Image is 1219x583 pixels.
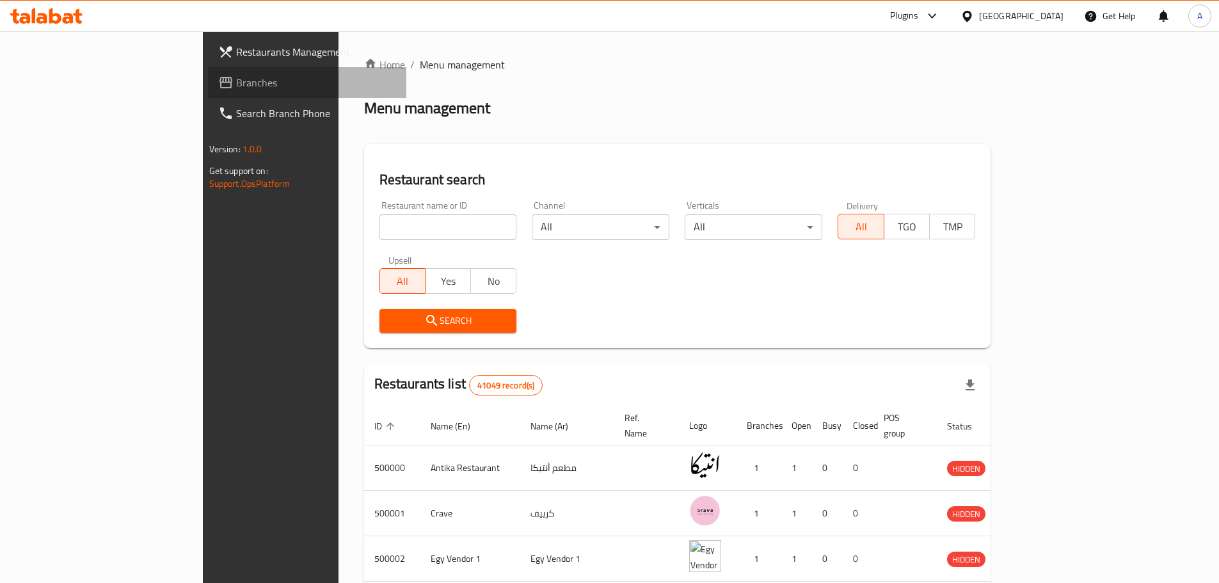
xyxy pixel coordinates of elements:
[781,491,812,536] td: 1
[685,214,822,240] div: All
[208,98,406,129] a: Search Branch Phone
[947,552,985,567] div: HIDDEN
[379,268,426,294] button: All
[781,536,812,582] td: 1
[955,370,985,401] div: Export file
[947,506,985,522] div: HIDDEN
[689,540,721,572] img: Egy Vendor 1
[843,491,873,536] td: 0
[209,163,268,179] span: Get support on:
[737,445,781,491] td: 1
[947,419,989,434] span: Status
[679,406,737,445] th: Logo
[379,170,976,189] h2: Restaurant search
[420,491,520,536] td: Crave
[929,214,975,239] button: TMP
[979,9,1064,23] div: [GEOGRAPHIC_DATA]
[470,379,542,392] span: 41049 record(s)
[781,406,812,445] th: Open
[1197,9,1202,23] span: A
[737,406,781,445] th: Branches
[208,67,406,98] a: Branches
[476,272,511,291] span: No
[379,309,517,333] button: Search
[410,57,415,72] li: /
[390,313,507,329] span: Search
[737,491,781,536] td: 1
[470,268,516,294] button: No
[889,218,925,236] span: TGO
[420,57,505,72] span: Menu management
[812,491,843,536] td: 0
[781,445,812,491] td: 1
[425,268,471,294] button: Yes
[838,214,884,239] button: All
[812,536,843,582] td: 0
[420,445,520,491] td: Antika Restaurant
[236,75,396,90] span: Branches
[843,218,879,236] span: All
[209,175,291,192] a: Support.OpsPlatform
[689,449,721,481] img: Antika Restaurant
[884,214,930,239] button: TGO
[843,406,873,445] th: Closed
[520,536,614,582] td: Egy Vendor 1
[890,8,918,24] div: Plugins
[236,106,396,121] span: Search Branch Phone
[420,536,520,582] td: Egy Vendor 1
[843,536,873,582] td: 0
[532,214,669,240] div: All
[520,491,614,536] td: كرييف
[625,410,664,441] span: Ref. Name
[388,255,412,264] label: Upsell
[947,461,985,476] span: HIDDEN
[812,445,843,491] td: 0
[843,445,873,491] td: 0
[947,507,985,522] span: HIDDEN
[884,410,921,441] span: POS group
[737,536,781,582] td: 1
[243,141,262,157] span: 1.0.0
[520,445,614,491] td: مطعم أنتيكا
[374,419,399,434] span: ID
[847,201,879,210] label: Delivery
[208,36,406,67] a: Restaurants Management
[431,419,487,434] span: Name (En)
[385,272,420,291] span: All
[236,44,396,60] span: Restaurants Management
[379,214,517,240] input: Search for restaurant name or ID..
[812,406,843,445] th: Busy
[364,57,991,72] nav: breadcrumb
[469,375,543,395] div: Total records count
[209,141,241,157] span: Version:
[374,374,543,395] h2: Restaurants list
[530,419,585,434] span: Name (Ar)
[431,272,466,291] span: Yes
[947,552,985,567] span: HIDDEN
[935,218,970,236] span: TMP
[689,495,721,527] img: Crave
[364,98,490,118] h2: Menu management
